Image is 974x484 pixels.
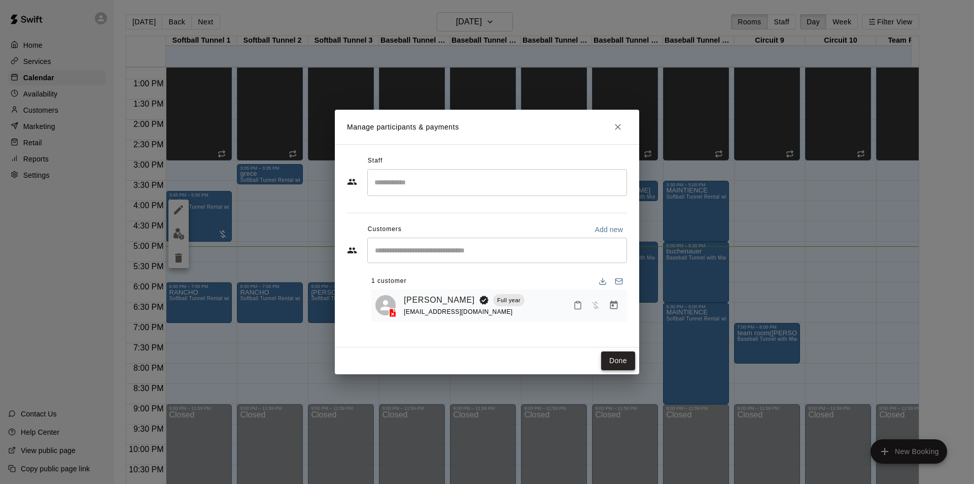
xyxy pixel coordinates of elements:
[404,308,513,315] span: [EMAIL_ADDRESS][DOMAIN_NAME]
[497,296,520,305] p: Full year
[586,301,605,309] span: Has not paid
[609,118,627,136] button: Close
[347,245,357,255] svg: Customers
[367,169,627,196] div: Search staff
[611,273,627,289] button: Email participants
[605,296,623,314] button: Manage bookings & payment
[347,177,357,187] svg: Staff
[595,273,611,289] button: Download list
[347,122,459,133] p: Manage participants & payments
[601,351,635,370] button: Done
[367,238,627,263] div: Start typing to search customers...
[371,273,406,289] span: 1 customer
[479,295,489,305] svg: Booking Owner
[368,221,402,238] span: Customers
[590,221,627,238] button: Add new
[375,295,396,315] div: Autumn Lavit
[569,297,586,314] button: Mark attendance
[404,294,475,307] a: [PERSON_NAME]
[368,153,382,169] span: Staff
[595,224,623,235] p: Add new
